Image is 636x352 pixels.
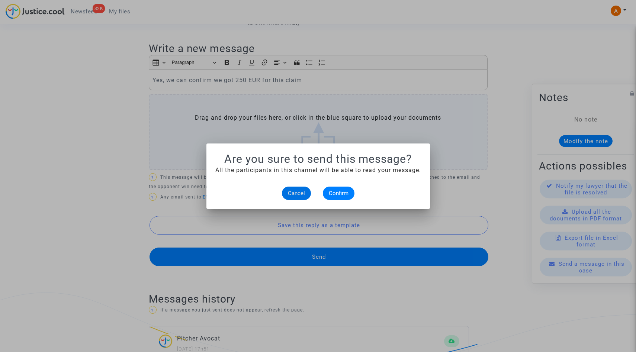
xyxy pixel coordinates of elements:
button: Cancel [282,187,311,200]
button: Confirm [323,187,354,200]
span: Cancel [288,190,305,197]
span: Confirm [329,190,348,197]
span: All the participants in this channel will be able to read your message. [215,167,421,174]
h1: Are you sure to send this message? [215,152,421,166]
